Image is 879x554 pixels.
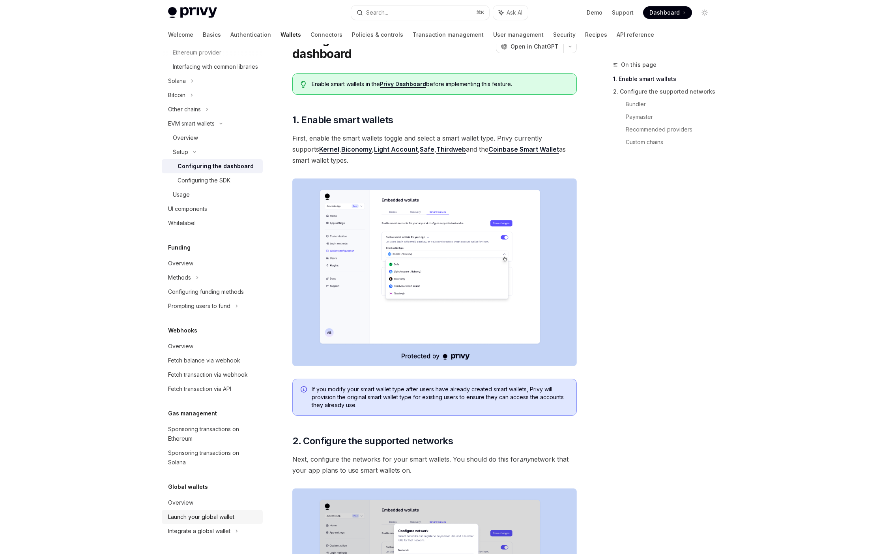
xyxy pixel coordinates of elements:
a: Recommended providers [626,123,717,136]
a: Sponsoring transactions on Ethereum [162,422,263,446]
div: Methods [168,273,191,282]
a: Biconomy [341,145,372,154]
span: If you modify your smart wallet type after users have already created smart wallets, Privy will p... [312,385,569,409]
a: Configuring funding methods [162,285,263,299]
div: UI components [168,204,207,214]
a: Dashboard [643,6,692,19]
h1: Configure smart wallets in the dashboard [292,32,493,61]
a: Overview [162,256,263,270]
div: Overview [168,498,193,507]
a: User management [493,25,544,44]
div: Sponsoring transactions on Ethereum [168,424,258,443]
button: Ask AI [493,6,528,20]
div: Launch your global wallet [168,512,234,522]
em: any [520,455,530,463]
a: Policies & controls [352,25,403,44]
div: Fetch balance via webhook [168,356,240,365]
a: Privy Dashboard [380,81,426,88]
a: UI components [162,202,263,216]
span: Ask AI [507,9,522,17]
a: Fetch transaction via API [162,382,263,396]
a: Custom chains [626,136,717,148]
span: ⌘ K [476,9,484,16]
div: Overview [168,342,193,351]
div: EVM smart wallets [168,119,215,128]
a: Interfacing with common libraries [162,60,263,74]
h5: Global wallets [168,482,208,492]
h5: Funding [168,243,191,252]
span: 2. Configure the supported networks [292,435,453,447]
a: Overview [162,496,263,510]
div: Sponsoring transactions on Solana [168,448,258,467]
a: Connectors [310,25,342,44]
a: Wallets [281,25,301,44]
button: Toggle dark mode [698,6,711,19]
a: Safe [420,145,434,154]
a: Sponsoring transactions on Solana [162,446,263,469]
div: Bitcoin [168,90,185,100]
a: Paymaster [626,111,717,123]
a: 2. Configure the supported networks [613,85,717,98]
div: Integrate a global wallet [168,526,230,536]
a: Coinbase Smart Wallet [488,145,559,154]
div: Fetch transaction via webhook [168,370,248,379]
a: Overview [162,131,263,145]
span: On this page [621,60,656,69]
a: Bundler [626,98,717,111]
div: Setup [173,147,188,157]
div: Prompting users to fund [168,301,230,311]
a: Transaction management [413,25,484,44]
div: Configuring the dashboard [178,162,254,171]
a: Configuring the SDK [162,173,263,188]
div: Overview [173,133,198,143]
div: Fetch transaction via API [168,384,231,394]
span: Open in ChatGPT [511,43,559,51]
h5: Webhooks [168,326,197,335]
a: Demo [587,9,602,17]
h5: Gas management [168,409,217,418]
a: Light Account [374,145,418,154]
a: Usage [162,188,263,202]
span: Next, configure the networks for your smart wallets. You should do this for network that your app... [292,454,577,476]
img: Sample enable smart wallets [292,178,577,366]
a: Whitelabel [162,216,263,230]
svg: Tip [301,81,306,88]
div: Other chains [168,105,201,114]
a: API reference [617,25,654,44]
span: Enable smart wallets in the before implementing this feature. [312,80,569,88]
div: Configuring the SDK [178,176,230,185]
div: Search... [366,8,388,17]
a: Authentication [230,25,271,44]
a: Launch your global wallet [162,510,263,524]
img: light logo [168,7,217,18]
div: Overview [168,259,193,268]
span: First, enable the smart wallets toggle and select a smart wallet type. Privy currently supports ,... [292,133,577,166]
a: Basics [203,25,221,44]
button: Open in ChatGPT [496,40,563,53]
a: Welcome [168,25,193,44]
a: Thirdweb [436,145,466,154]
div: Whitelabel [168,218,196,228]
a: Security [553,25,576,44]
div: Configuring funding methods [168,287,244,297]
button: Search...⌘K [351,6,489,20]
a: Fetch transaction via webhook [162,368,263,382]
a: Configuring the dashboard [162,159,263,173]
a: Support [612,9,634,17]
a: 1. Enable smart wallets [613,73,717,85]
div: Interfacing with common libraries [173,62,258,71]
div: Solana [168,76,186,86]
span: 1. Enable smart wallets [292,114,393,126]
a: Overview [162,339,263,353]
div: Usage [173,190,190,199]
a: Kernel [319,145,339,154]
svg: Info [301,386,309,394]
a: Fetch balance via webhook [162,353,263,368]
a: Recipes [585,25,607,44]
span: Dashboard [649,9,680,17]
